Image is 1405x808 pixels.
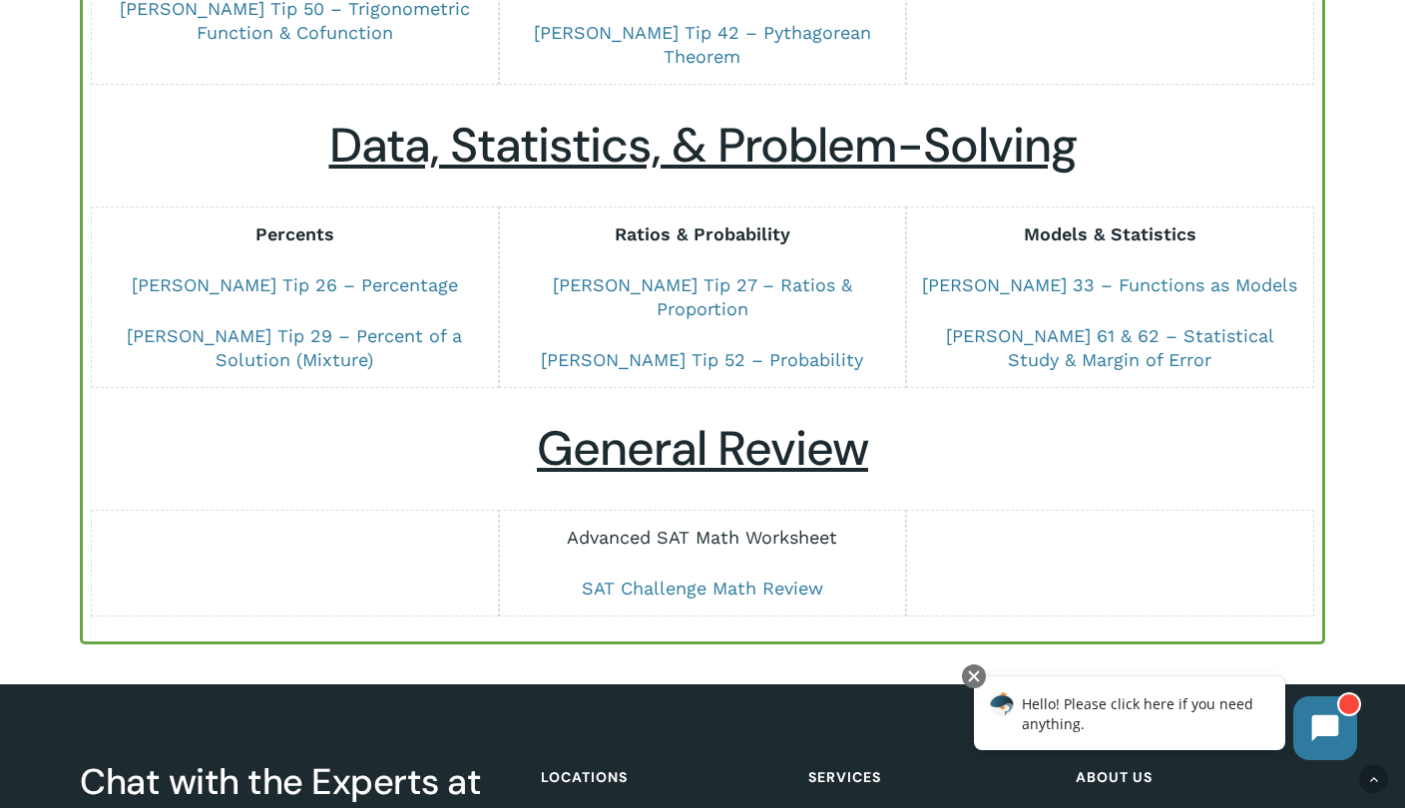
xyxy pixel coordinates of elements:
strong: Models & Statistics [1024,223,1196,244]
a: SAT Challenge Math Review [582,578,823,599]
h4: Locations [541,759,783,795]
u: General Review [537,417,868,480]
a: Advanced SAT Math Worksheet [567,527,837,548]
a: [PERSON_NAME] Tip 26 – Percentage [132,274,458,295]
strong: Ratios & Probability [615,223,790,244]
strong: Percents [255,223,334,244]
h4: Services [808,759,1051,795]
a: [PERSON_NAME] Tip 42 – Pythagorean Theorem [534,22,871,67]
iframe: Chatbot [953,660,1377,780]
a: [PERSON_NAME] 61 & 62 – Statistical Study & Margin of Error [946,325,1274,370]
a: [PERSON_NAME] Tip 29 – Percent of a Solution (Mixture) [127,325,462,370]
a: [PERSON_NAME] Tip 27 – Ratios & Proportion [553,274,852,319]
a: [PERSON_NAME] 33 – Functions as Models [922,274,1297,295]
u: Data, Statistics, & Problem-Solving [329,114,1077,177]
a: [PERSON_NAME] Tip 52 – Probability [541,349,863,370]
